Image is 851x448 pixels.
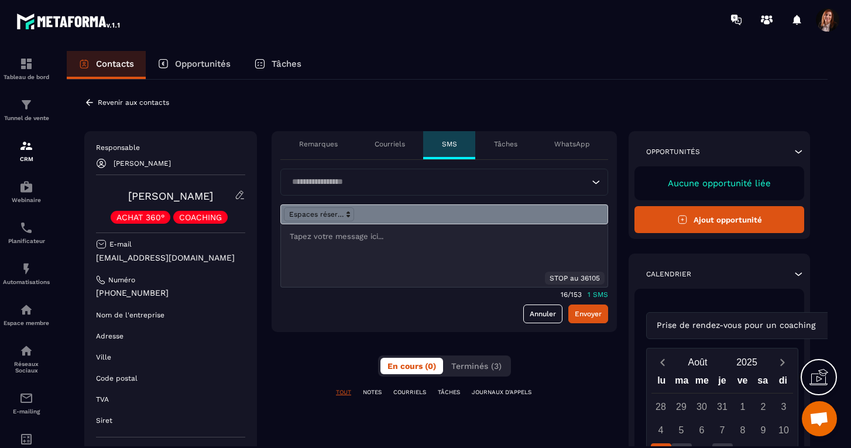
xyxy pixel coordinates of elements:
p: Code postal [96,374,138,383]
a: [PERSON_NAME] [128,190,213,202]
div: me [692,372,712,393]
p: 16/ [561,290,571,299]
button: Open months overlay [673,352,722,372]
p: Ville [96,353,111,362]
div: 1 [733,396,753,417]
p: WhatsApp [554,139,590,149]
button: Open years overlay [722,352,771,372]
p: Tunnel de vente [3,115,50,121]
div: 2 [753,396,774,417]
p: TVA [96,395,109,404]
p: Nom de l'entreprise [96,310,164,320]
p: [EMAIL_ADDRESS][DOMAIN_NAME] [96,252,245,264]
a: Tâches [242,51,313,79]
p: Courriels [375,139,405,149]
p: [PERSON_NAME] [114,159,171,167]
p: TOUT [336,388,351,396]
p: Contacts [96,59,134,69]
a: automationsautomationsWebinaire [3,171,50,212]
div: STOP au 36105 [545,272,605,285]
a: formationformationTableau de bord [3,48,50,89]
div: 9 [753,420,774,440]
span: Prise de rendez-vous pour un coaching [654,319,818,332]
a: emailemailE-mailing [3,382,50,423]
div: 30 [692,396,712,417]
img: accountant [19,432,33,446]
p: Remarques [299,139,338,149]
button: Envoyer [568,305,608,323]
div: 4 [651,420,671,440]
img: automations [19,262,33,276]
a: formationformationTunnel de vente [3,89,50,130]
img: automations [19,180,33,194]
img: logo [16,11,122,32]
p: Opportunités [175,59,231,69]
p: CRM [3,156,50,162]
p: Tableau de bord [3,74,50,80]
p: Siret [96,416,112,425]
div: di [773,372,793,393]
div: 28 [651,396,671,417]
button: Next month [771,354,793,370]
img: automations [19,303,33,317]
div: 3 [774,396,794,417]
p: Aucune opportunité liée [646,178,792,189]
p: Responsable [96,143,245,152]
p: [PHONE_NUMBER] [96,288,245,299]
p: Automatisations [3,279,50,285]
p: E-mailing [3,408,50,415]
p: SMS [442,139,457,149]
div: 5 [671,420,692,440]
p: 1 SMS [588,290,608,299]
a: Contacts [67,51,146,79]
a: Annuler [523,305,562,323]
img: formation [19,98,33,112]
div: 7 [712,420,733,440]
img: social-network [19,344,33,358]
img: scheduler [19,221,33,235]
a: Ouvrir le chat [802,401,837,436]
p: Opportunités [646,147,700,156]
div: 6 [692,420,712,440]
div: 31 [712,396,733,417]
span: En cours (0) [387,361,436,371]
p: 153 [571,290,582,299]
a: automationsautomationsAutomatisations [3,253,50,294]
input: Search for option [288,176,589,189]
p: Planificateur [3,238,50,244]
p: Webinaire [3,197,50,203]
a: Opportunités [146,51,242,79]
p: Réseaux Sociaux [3,361,50,374]
p: Revenir aux contacts [98,98,169,107]
div: lu [651,372,672,393]
button: Ajout opportunité [634,206,804,233]
p: COURRIELS [393,388,426,396]
a: social-networksocial-networkRéseaux Sociaux [3,335,50,382]
p: Numéro [108,275,135,285]
button: Previous month [651,354,673,370]
img: email [19,391,33,405]
input: Search for option [818,319,826,332]
a: schedulerschedulerPlanificateur [3,212,50,253]
div: 29 [671,396,692,417]
button: Terminés (3) [444,358,509,374]
a: formationformationCRM [3,130,50,171]
img: formation [19,57,33,71]
p: ACHAT 360° [116,213,164,221]
p: JOURNAUX D'APPELS [472,388,531,396]
div: ma [672,372,692,393]
div: je [712,372,733,393]
div: 10 [774,420,794,440]
div: ve [732,372,753,393]
p: Calendrier [646,269,691,279]
div: sa [753,372,773,393]
div: 8 [733,420,753,440]
span: Terminés (3) [451,361,502,371]
p: Tâches [272,59,301,69]
div: Search for option [646,312,846,339]
button: En cours (0) [380,358,443,374]
p: E-mail [109,240,132,249]
a: automationsautomationsEspace membre [3,294,50,335]
img: formation [19,139,33,153]
p: Tâches [494,139,517,149]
